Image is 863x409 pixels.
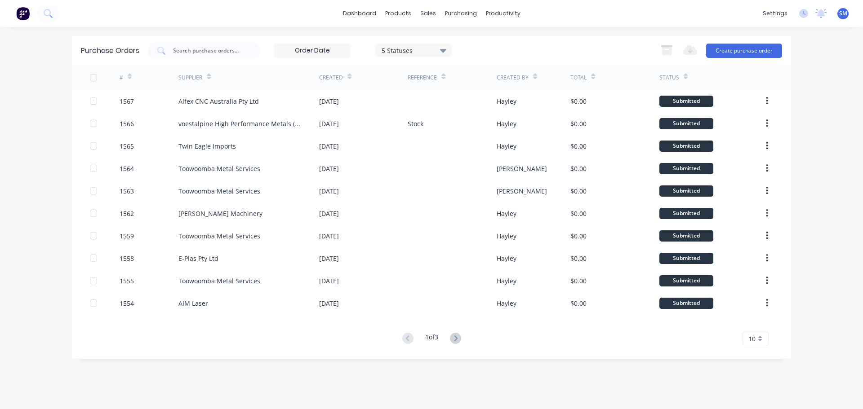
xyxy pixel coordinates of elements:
[319,231,339,241] div: [DATE]
[440,7,481,20] div: purchasing
[497,74,529,82] div: Created By
[659,118,713,129] div: Submitted
[120,299,134,308] div: 1554
[275,44,350,57] input: Order Date
[497,97,516,106] div: Hayley
[570,119,587,128] div: $0.00
[497,299,516,308] div: Hayley
[408,74,437,82] div: Reference
[178,186,260,196] div: Toowoomba Metal Services
[381,7,416,20] div: products
[839,9,847,18] span: SM
[178,209,262,218] div: [PERSON_NAME] Machinery
[178,141,236,151] div: Twin Eagle Imports
[570,209,587,218] div: $0.00
[178,231,260,241] div: Toowoomba Metal Services
[659,208,713,219] div: Submitted
[319,97,339,106] div: [DATE]
[570,74,587,82] div: Total
[659,141,713,152] div: Submitted
[706,44,782,58] button: Create purchase order
[319,299,339,308] div: [DATE]
[178,254,218,263] div: E-Plas Pty Ltd
[319,276,339,286] div: [DATE]
[178,119,301,128] div: voestalpine High Performance Metals ([GEOGRAPHIC_DATA]) Pty Ltd
[659,230,713,242] div: Submitted
[570,164,587,173] div: $0.00
[659,185,713,197] div: Submitted
[178,299,208,308] div: AIM Laser
[319,119,339,128] div: [DATE]
[497,254,516,263] div: Hayley
[319,209,339,218] div: [DATE]
[659,253,713,264] div: Submitted
[319,186,339,196] div: [DATE]
[319,141,339,151] div: [DATE]
[319,74,343,82] div: Created
[659,298,713,309] div: Submitted
[497,209,516,218] div: Hayley
[659,74,679,82] div: Status
[570,254,587,263] div: $0.00
[120,186,134,196] div: 1563
[416,7,440,20] div: sales
[497,141,516,151] div: Hayley
[120,231,134,241] div: 1559
[659,96,713,107] div: Submitted
[120,209,134,218] div: 1562
[659,163,713,174] div: Submitted
[497,231,516,241] div: Hayley
[120,254,134,263] div: 1558
[497,186,547,196] div: [PERSON_NAME]
[338,7,381,20] a: dashboard
[120,164,134,173] div: 1564
[570,141,587,151] div: $0.00
[120,141,134,151] div: 1565
[748,334,756,343] span: 10
[120,276,134,286] div: 1555
[120,74,123,82] div: #
[497,119,516,128] div: Hayley
[81,45,139,56] div: Purchase Orders
[758,7,792,20] div: settings
[16,7,30,20] img: Factory
[382,45,446,55] div: 5 Statuses
[319,254,339,263] div: [DATE]
[425,332,438,345] div: 1 of 3
[497,276,516,286] div: Hayley
[497,164,547,173] div: [PERSON_NAME]
[120,97,134,106] div: 1567
[570,97,587,106] div: $0.00
[481,7,525,20] div: productivity
[178,97,259,106] div: Alfex CNC Australia Pty Ltd
[570,299,587,308] div: $0.00
[570,186,587,196] div: $0.00
[570,231,587,241] div: $0.00
[319,164,339,173] div: [DATE]
[178,164,260,173] div: Toowoomba Metal Services
[659,275,713,286] div: Submitted
[570,276,587,286] div: $0.00
[408,119,423,128] div: Stock
[178,276,260,286] div: Toowoomba Metal Services
[120,119,134,128] div: 1566
[178,74,202,82] div: Supplier
[172,46,247,55] input: Search purchase orders...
